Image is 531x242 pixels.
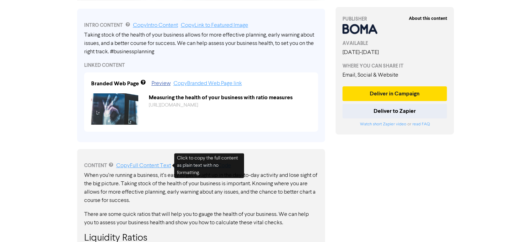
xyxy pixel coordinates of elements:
div: [DATE] - [DATE] [342,48,447,57]
div: Email, Social & Website [342,71,447,79]
div: PUBLISHER [342,15,447,23]
div: LINKED CONTENT [84,62,318,69]
div: or [342,121,447,127]
p: There are some quick ratios that will help you to gauge the health of your business. We can help ... [84,210,318,227]
div: CONTENT [84,162,318,170]
div: https://public2.bomamarketing.com/cp/7sO4lZ9i3gpPuil10qESMJ?sa=RGeZuAFK [143,102,316,109]
div: Measuring the health of your business with ratio measures [143,93,316,102]
a: Copy Full Content Text [116,163,171,169]
div: WHERE YOU CAN SHARE IT [342,62,447,70]
a: Watch short Zapier video [360,122,406,126]
strong: About this content [408,16,447,21]
button: Deliver to Zapier [342,104,447,118]
div: Taking stock of the health of your business allows for more effective planning, early warning abo... [84,31,318,56]
a: Copy Intro Content [133,23,178,28]
div: INTRO CONTENT [84,21,318,30]
iframe: Chat Widget [496,209,531,242]
p: When you’re running a business, it’s easy to get caught up in the day-to-day activity and lose si... [84,171,318,205]
a: Copy Link to Featured Image [181,23,248,28]
a: [URL][DOMAIN_NAME] [149,103,198,108]
a: Preview [152,81,171,86]
a: read FAQ [412,122,429,126]
div: Branded Web Page [91,79,139,88]
div: AVAILABLE [342,40,447,47]
button: Deliver in Campaign [342,86,447,101]
div: Click to copy the full content as plain text with no formatting. [174,153,244,178]
a: Copy Branded Web Page link [174,81,242,86]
